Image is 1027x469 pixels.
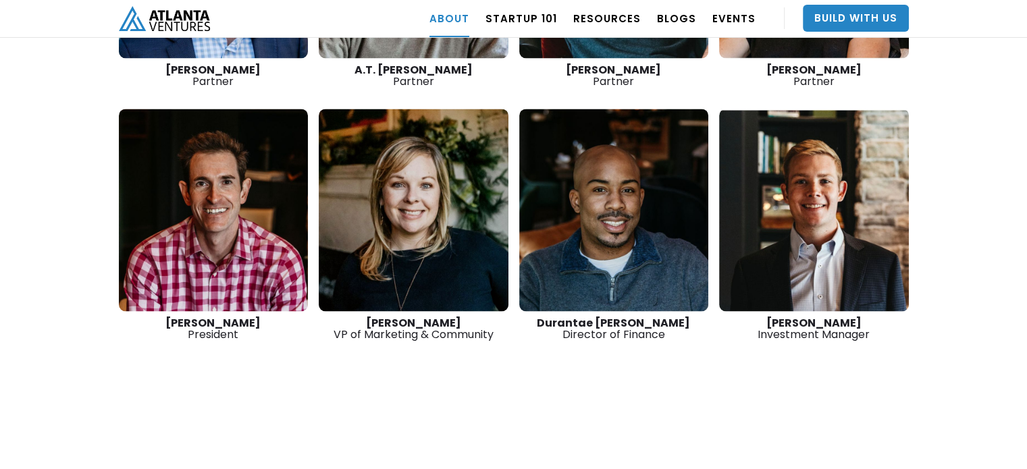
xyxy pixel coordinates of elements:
[719,64,909,87] div: Partner
[719,317,909,340] div: Investment Manager
[366,315,461,331] strong: [PERSON_NAME]
[119,317,309,340] div: President
[566,62,661,78] strong: [PERSON_NAME]
[165,315,261,331] strong: [PERSON_NAME]
[766,62,862,78] strong: [PERSON_NAME]
[519,64,709,87] div: Partner
[319,317,508,340] div: VP of Marketing & Community
[319,64,508,87] div: Partner
[766,315,862,331] strong: [PERSON_NAME]
[119,64,309,87] div: Partner
[165,62,261,78] strong: [PERSON_NAME]
[519,317,709,340] div: Director of Finance
[537,315,690,331] strong: Durantae [PERSON_NAME]
[354,62,473,78] strong: A.T. [PERSON_NAME]
[803,5,909,32] a: Build With Us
